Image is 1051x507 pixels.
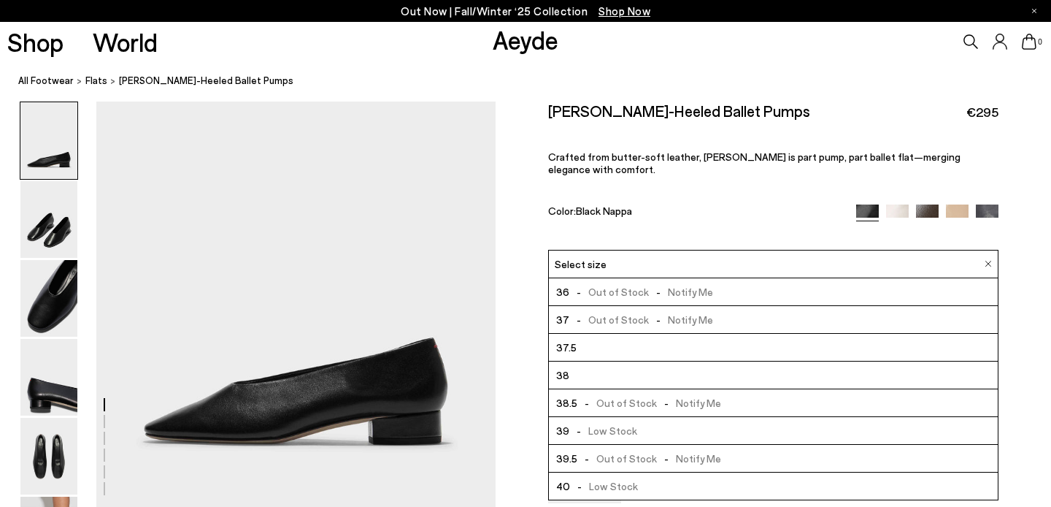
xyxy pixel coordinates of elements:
span: 40 [556,477,570,495]
a: All Footwear [18,73,74,88]
span: Low Stock [569,422,637,440]
span: - [569,424,588,437]
span: Navigate to /collections/new-in [598,4,650,18]
span: Out of Stock Notify Me [569,283,713,301]
span: flats [85,75,107,86]
span: Low Stock [570,477,638,495]
span: - [649,286,668,298]
span: €295 [966,103,998,121]
span: 38.5 [556,394,577,412]
img: Delia Low-Heeled Ballet Pumps - Image 5 [20,418,77,495]
img: Delia Low-Heeled Ballet Pumps - Image 2 [20,181,77,258]
a: World [93,29,158,55]
img: Delia Low-Heeled Ballet Pumps - Image 1 [20,102,77,179]
span: - [657,452,676,465]
span: Out of Stock Notify Me [577,394,721,412]
a: Shop [7,29,63,55]
span: 36 [556,283,569,301]
h2: [PERSON_NAME]-Heeled Ballet Pumps [548,102,810,120]
div: Color: [548,205,842,221]
span: - [577,452,596,465]
span: - [569,286,588,298]
a: Aeyde [493,24,558,55]
span: Crafted from butter-soft leather, [PERSON_NAME] is part pump, part ballet flat—merging elegance w... [548,150,960,175]
a: 0 [1022,34,1036,50]
span: 0 [1036,38,1044,46]
span: Select size [555,256,607,272]
span: 38 [556,366,569,384]
nav: breadcrumb [18,61,1051,102]
span: - [570,480,589,492]
span: - [649,313,668,326]
span: - [657,397,676,409]
img: Delia Low-Heeled Ballet Pumps - Image 3 [20,260,77,337]
span: 39.5 [556,449,577,468]
p: Out Now | Fall/Winter ‘25 Collection [401,2,650,20]
a: flats [85,73,107,88]
img: Delia Low-Heeled Ballet Pumps - Image 4 [20,339,77,416]
span: - [569,313,588,326]
span: Out of Stock Notify Me [577,449,721,468]
span: Black Nappa [576,205,632,217]
span: - [577,397,596,409]
span: [PERSON_NAME]-Heeled Ballet Pumps [119,73,293,88]
span: Out of Stock Notify Me [569,310,713,329]
span: 37.5 [556,338,577,357]
span: 39 [556,422,569,440]
span: 37 [556,310,569,329]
